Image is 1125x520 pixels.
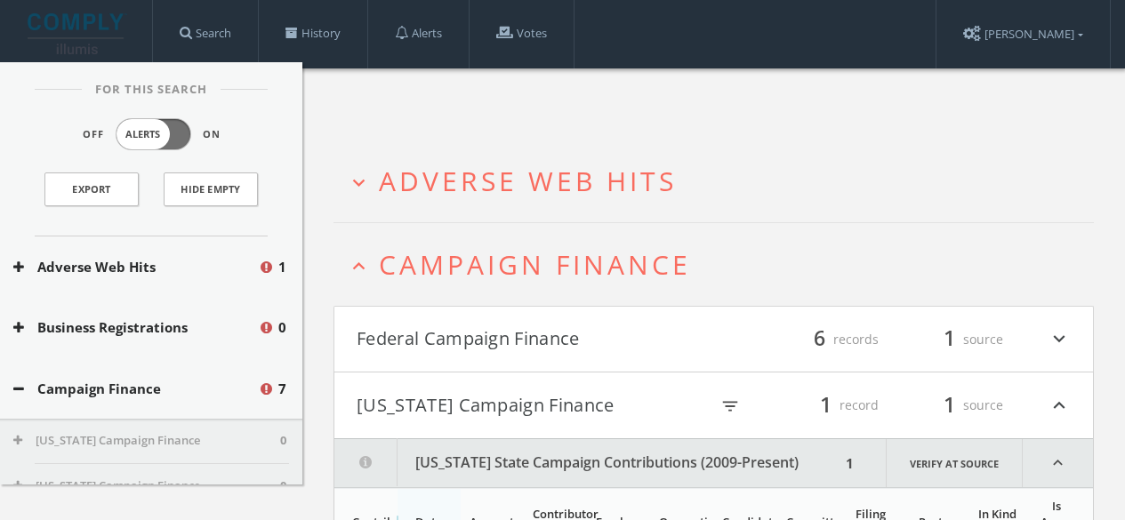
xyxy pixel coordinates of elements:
[164,172,258,206] button: Hide Empty
[1048,324,1071,355] i: expand_more
[334,439,840,487] button: [US_STATE] State Campaign Contributions (2009-Present)
[720,396,740,416] i: filter_list
[840,439,859,487] div: 1
[347,250,1094,279] button: expand_lessCampaign Finance
[896,390,1003,420] div: source
[13,257,258,277] button: Adverse Web Hits
[278,257,286,277] span: 1
[13,432,280,450] button: [US_STATE] Campaign Finance
[812,389,840,420] span: 1
[13,379,258,399] button: Campaign Finance
[83,127,104,142] span: Off
[936,324,963,355] span: 1
[13,477,280,495] button: [US_STATE] Campaign Finance
[278,317,286,338] span: 0
[280,432,286,450] span: 0
[44,172,139,206] a: Export
[896,324,1003,355] div: source
[278,379,286,399] span: 7
[28,13,127,54] img: illumis
[806,324,833,355] span: 6
[82,81,221,99] span: For This Search
[936,389,963,420] span: 1
[357,324,714,355] button: Federal Campaign Finance
[280,477,286,495] span: 0
[347,166,1094,196] button: expand_moreAdverse Web Hits
[379,163,677,199] span: Adverse Web Hits
[203,127,221,142] span: On
[1023,439,1093,487] i: expand_less
[886,439,1023,487] a: Verify at source
[1048,390,1071,420] i: expand_less
[379,246,691,283] span: Campaign Finance
[357,390,709,420] button: [US_STATE] Campaign Finance
[347,171,371,195] i: expand_more
[13,317,258,338] button: Business Registrations
[772,390,879,420] div: record
[772,324,879,355] div: records
[347,254,371,278] i: expand_less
